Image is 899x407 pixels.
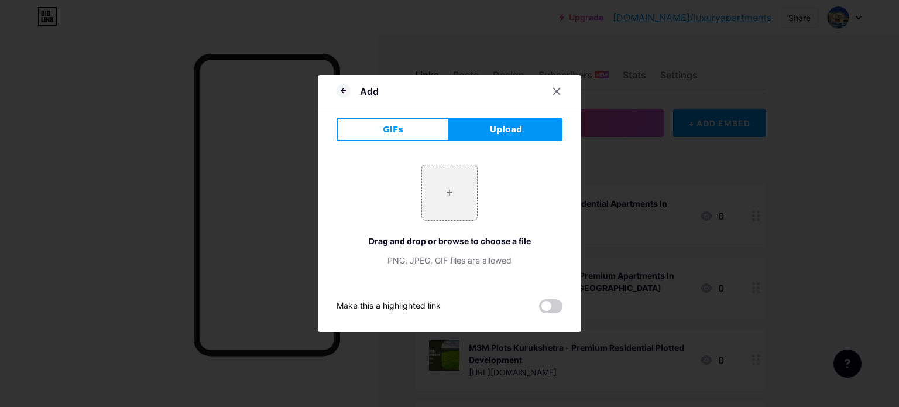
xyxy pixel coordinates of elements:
div: Drag and drop or browse to choose a file [337,235,562,247]
span: Upload [490,124,522,136]
div: Make this a highlighted link [337,299,441,313]
span: GIFs [383,124,403,136]
div: Add [360,84,379,98]
div: PNG, JPEG, GIF files are allowed [337,254,562,266]
button: GIFs [337,118,449,141]
button: Upload [449,118,562,141]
